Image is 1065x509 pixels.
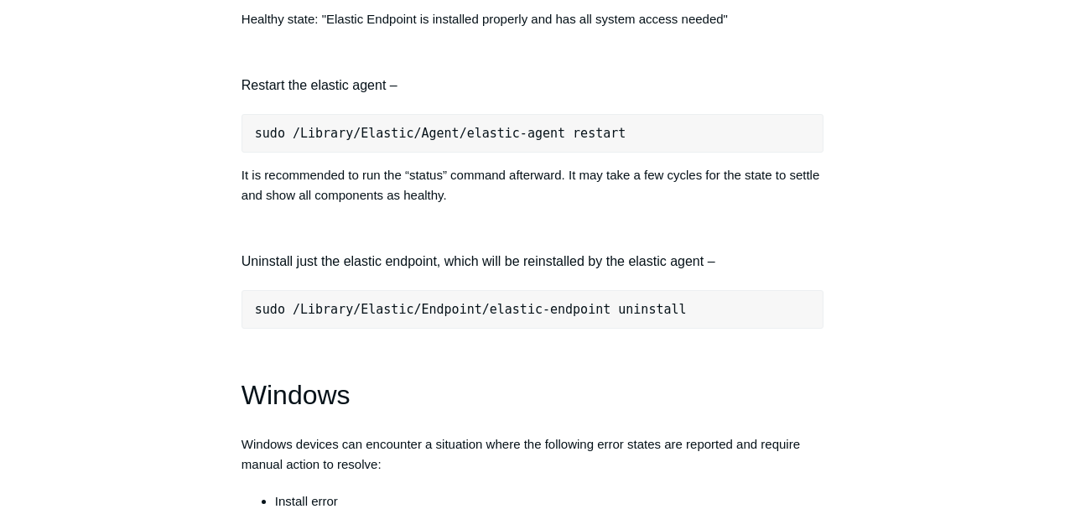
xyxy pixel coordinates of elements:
pre: sudo /Library/Elastic/Endpoint/elastic-endpoint uninstall [242,290,823,329]
p: Healthy state: "Elastic Endpoint is installed properly and has all system access needed" [242,9,823,29]
p: Windows devices can encounter a situation where the following error states are reported and requi... [242,434,823,475]
h1: Windows [242,374,823,417]
h4: Restart the elastic agent – [242,75,823,96]
h4: Uninstall just the elastic endpoint, which will be reinstalled by the elastic agent – [242,251,823,273]
p: It is recommended to run the “status” command afterward. It may take a few cycles for the state t... [242,165,823,205]
pre: sudo /Library/Elastic/Agent/elastic-agent restart [242,114,823,153]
